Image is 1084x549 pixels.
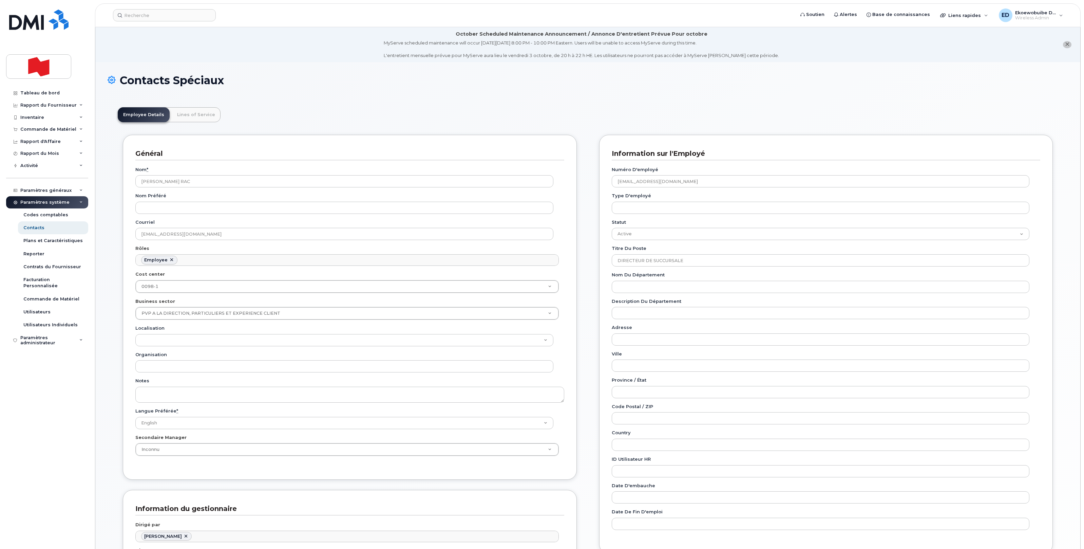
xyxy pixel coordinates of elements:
label: Rôles [135,245,149,252]
label: Date de fin d'emploi [612,509,663,515]
label: Province / État [612,377,646,383]
label: Type d'employé [612,193,651,199]
label: Langue préférée [135,408,178,414]
span: Inconnu [137,446,159,453]
label: Titre du poste [612,245,646,252]
label: Code postal / ZIP [612,403,653,410]
span: 0098-1 [141,284,158,289]
label: Adresse [612,324,632,331]
h3: Information sur l'Employé [612,149,1035,158]
label: Business sector [135,298,175,305]
div: Employee [144,257,168,263]
div: October Scheduled Maintenance Announcement / Annonce D'entretient Prévue Pour octobre [456,31,707,38]
span: PVP A LA DIRECTION, PARTICULIERS ET EXPERIENCE CLIENT [141,311,280,316]
label: Courriel [135,219,155,225]
label: Nom préféré [135,193,166,199]
button: close notification [1063,41,1071,48]
h3: Information du gestionnaire [135,504,559,513]
label: Numéro d'employé [612,166,658,173]
abbr: required [147,167,148,172]
a: 0098-1 [136,280,558,293]
abbr: required [176,408,178,414]
a: PVP A LA DIRECTION, PARTICULIERS ET EXPERIENCE CLIENT [136,307,558,319]
a: Inconnu [136,443,558,456]
label: Description du département [612,298,681,305]
h3: Général [135,149,559,158]
div: MyServe scheduled maintenance will occur [DATE][DATE] 8:00 PM - 10:00 PM Eastern. Users will be u... [384,40,779,59]
label: Cost center [135,271,165,277]
label: ID utilisateur HR [612,456,651,462]
label: Country [612,429,631,436]
label: Date d'embauche [612,482,655,489]
h1: Contacts Spéciaux [108,74,1068,86]
label: Notes [135,378,149,384]
span: PAOLA DE CICCO [144,534,182,539]
a: Lines of Service [172,107,221,122]
label: Nom [135,166,148,173]
label: Secondaire Manager [135,434,187,441]
label: Ville [612,351,622,357]
label: Organisation [135,351,167,358]
label: Dirigé par [135,521,160,528]
label: Statut [612,219,626,225]
a: Employee Details [118,107,170,122]
label: Localisation [135,325,165,331]
label: Nom du département [612,272,665,278]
